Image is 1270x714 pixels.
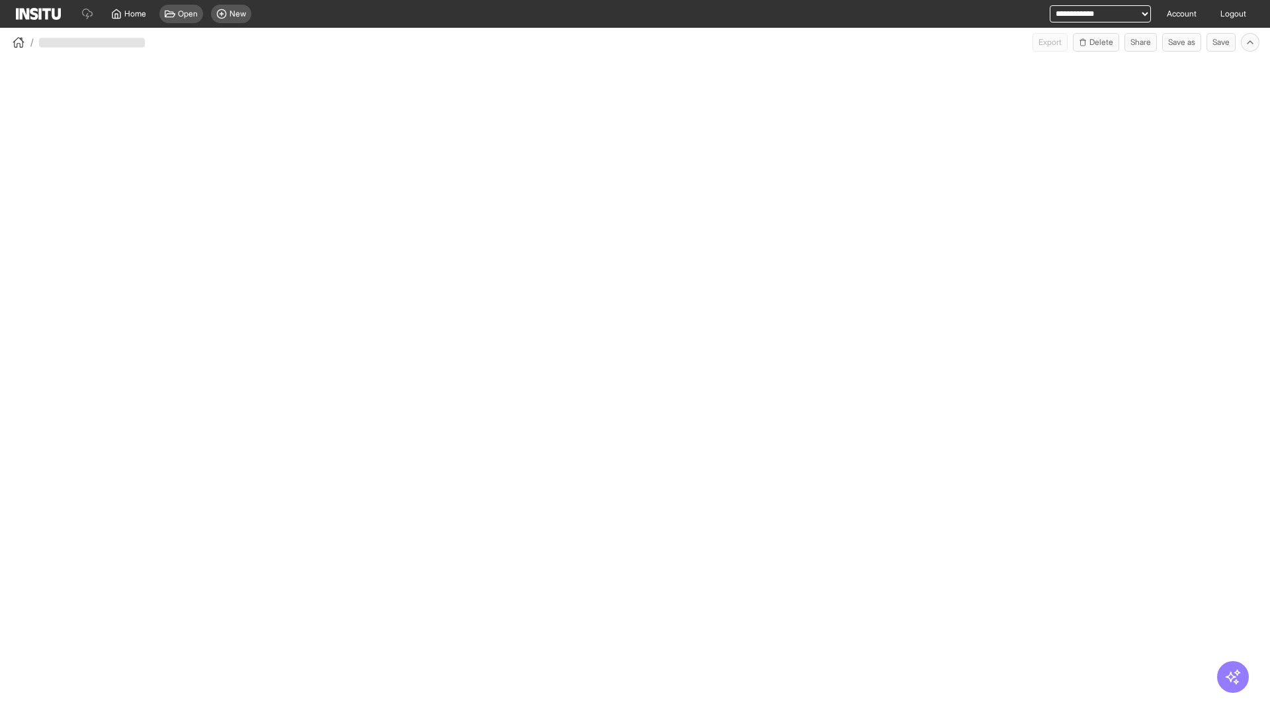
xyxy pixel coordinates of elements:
[178,9,198,19] span: Open
[1033,33,1068,52] button: Export
[30,36,34,49] span: /
[230,9,246,19] span: New
[1162,33,1201,52] button: Save as
[1206,33,1236,52] button: Save
[1073,33,1119,52] button: Delete
[11,34,34,50] button: /
[1124,33,1157,52] button: Share
[124,9,146,19] span: Home
[1033,33,1068,52] span: Can currently only export from Insights reports.
[16,8,61,20] img: Logo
